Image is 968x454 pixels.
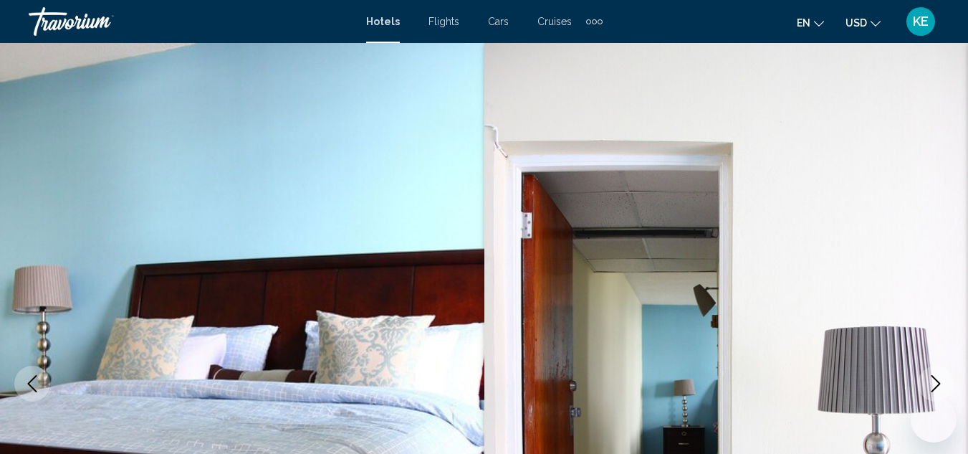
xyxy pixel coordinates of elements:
button: Next image [918,366,954,402]
a: Cars [488,16,509,27]
button: Extra navigation items [586,10,603,33]
span: KE [913,14,929,29]
button: Change currency [845,12,881,33]
a: Hotels [366,16,400,27]
button: Previous image [14,366,50,402]
button: User Menu [902,6,939,37]
a: Flights [428,16,459,27]
button: Change language [797,12,824,33]
a: Travorium [29,7,352,36]
iframe: Button to launch messaging window [911,397,957,443]
span: USD [845,17,867,29]
span: en [797,17,810,29]
a: Cruises [537,16,572,27]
